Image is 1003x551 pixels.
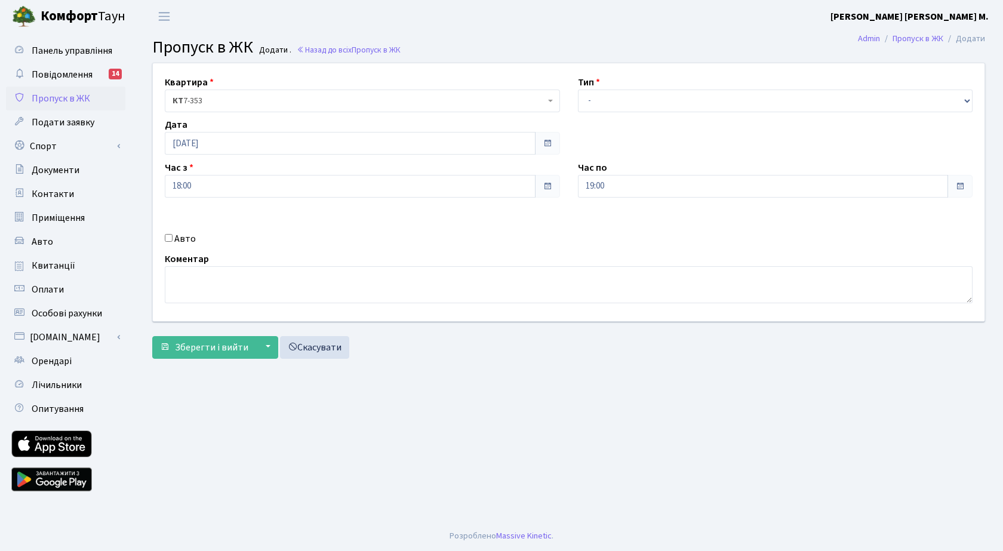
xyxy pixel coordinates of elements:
[32,187,74,201] span: Контакти
[32,92,90,105] span: Пропуск в ЖК
[173,95,183,107] b: КТ
[297,44,401,56] a: Назад до всіхПропуск в ЖК
[12,5,36,29] img: logo.png
[6,87,125,110] a: Пропуск в ЖК
[6,206,125,230] a: Приміщення
[32,283,64,296] span: Оплати
[174,232,196,246] label: Авто
[6,110,125,134] a: Подати заявку
[893,32,943,45] a: Пропуск в ЖК
[41,7,98,26] b: Комфорт
[32,235,53,248] span: Авто
[352,44,401,56] span: Пропуск в ЖК
[32,68,93,81] span: Повідомлення
[6,63,125,87] a: Повідомлення14
[152,336,256,359] button: Зберегти і вийти
[32,164,79,177] span: Документи
[280,336,349,359] a: Скасувати
[6,373,125,397] a: Лічильники
[165,161,193,175] label: Час з
[840,26,1003,51] nav: breadcrumb
[943,32,985,45] li: Додати
[32,402,84,415] span: Опитування
[6,158,125,182] a: Документи
[6,349,125,373] a: Орендарі
[830,10,989,23] b: [PERSON_NAME] [PERSON_NAME] М.
[6,254,125,278] a: Квитанції
[6,301,125,325] a: Особові рахунки
[6,397,125,421] a: Опитування
[578,161,607,175] label: Час по
[830,10,989,24] a: [PERSON_NAME] [PERSON_NAME] М.
[152,35,253,59] span: Пропуск в ЖК
[32,355,72,368] span: Орендарі
[149,7,179,26] button: Переключити навігацію
[6,278,125,301] a: Оплати
[32,259,75,272] span: Квитанції
[496,530,552,542] a: Massive Kinetic
[173,95,545,107] span: <b>КТ</b>&nbsp;&nbsp;&nbsp;&nbsp;7-353
[450,530,553,543] div: Розроблено .
[6,39,125,63] a: Панель управління
[165,90,560,112] span: <b>КТ</b>&nbsp;&nbsp;&nbsp;&nbsp;7-353
[257,45,291,56] small: Додати .
[6,182,125,206] a: Контакти
[6,134,125,158] a: Спорт
[175,341,248,354] span: Зберегти і вийти
[165,252,209,266] label: Коментар
[32,211,85,224] span: Приміщення
[41,7,125,27] span: Таун
[165,118,187,132] label: Дата
[6,325,125,349] a: [DOMAIN_NAME]
[32,44,112,57] span: Панель управління
[858,32,880,45] a: Admin
[109,69,122,79] div: 14
[165,75,214,90] label: Квартира
[6,230,125,254] a: Авто
[32,378,82,392] span: Лічильники
[578,75,600,90] label: Тип
[32,307,102,320] span: Особові рахунки
[32,116,94,129] span: Подати заявку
